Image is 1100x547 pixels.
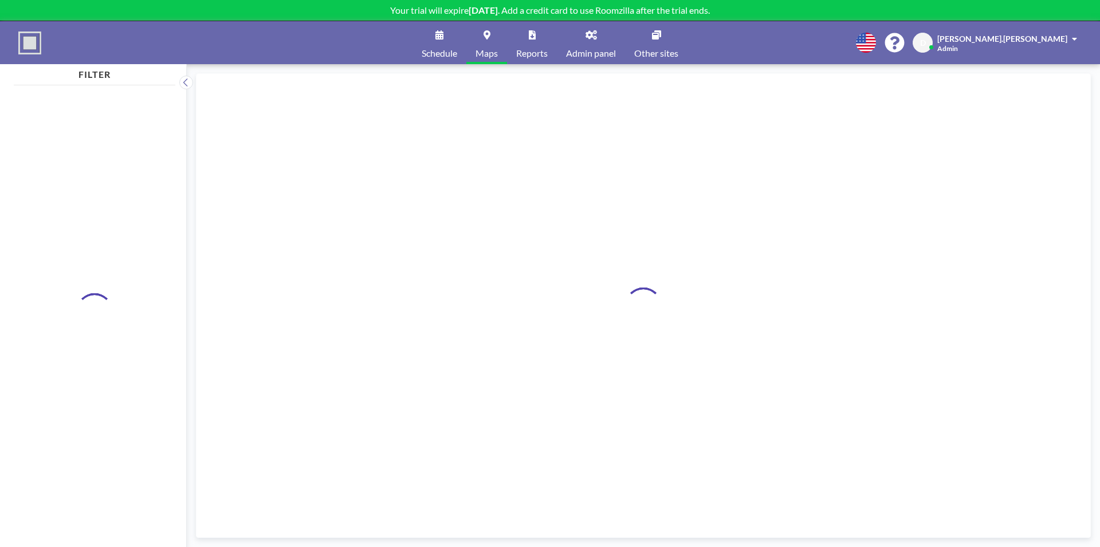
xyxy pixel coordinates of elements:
[634,49,678,58] span: Other sites
[412,21,466,64] a: Schedule
[516,49,548,58] span: Reports
[507,21,557,64] a: Reports
[557,21,625,64] a: Admin panel
[469,5,498,15] b: [DATE]
[625,21,687,64] a: Other sites
[476,49,498,58] span: Maps
[920,38,926,48] span: D
[422,49,457,58] span: Schedule
[566,49,616,58] span: Admin panel
[18,32,41,54] img: organization-logo
[14,64,175,80] h4: FILTER
[937,34,1067,44] span: [PERSON_NAME].[PERSON_NAME]
[466,21,507,64] a: Maps
[937,44,958,53] span: Admin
